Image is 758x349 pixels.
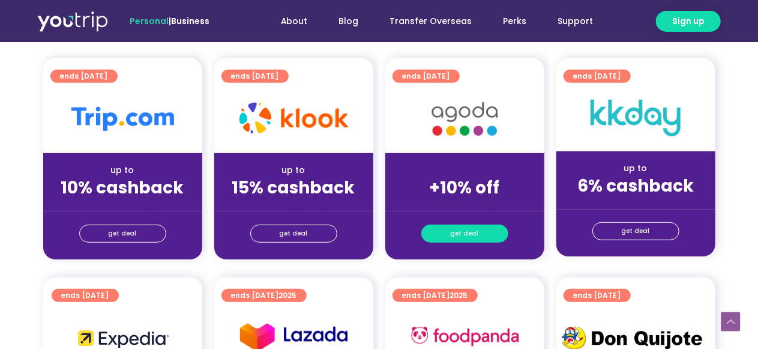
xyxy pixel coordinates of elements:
a: ends [DATE] [52,289,119,302]
div: (for stays only) [53,199,193,211]
span: ends [DATE] [231,70,279,83]
a: ends [DATE] [564,289,631,302]
div: (for stays only) [224,199,364,211]
strong: +10% off [430,176,500,199]
span: | [130,15,209,27]
span: 2025 [450,290,468,300]
span: Personal [130,15,169,27]
a: Blog [323,10,374,32]
span: up to [454,164,476,176]
a: ends [DATE] [50,70,118,83]
div: up to [566,162,706,175]
nav: Menu [242,10,609,32]
a: ends [DATE]2025 [393,289,478,302]
a: get deal [421,225,508,243]
span: ends [DATE] [402,289,468,302]
span: Sign up [672,15,705,28]
span: ends [DATE] [60,70,108,83]
div: (for stays only) [566,197,706,210]
span: ends [DATE] [231,289,297,302]
div: up to [224,164,364,177]
span: ends [DATE] [573,70,621,83]
a: ends [DATE] [221,70,289,83]
a: Sign up [656,11,721,32]
a: get deal [592,222,679,240]
span: get deal [622,223,650,240]
a: About [265,10,323,32]
a: get deal [250,225,337,243]
strong: 15% cashback [232,176,355,199]
a: ends [DATE] [393,70,460,83]
a: Transfer Overseas [374,10,488,32]
strong: 6% cashback [577,174,694,198]
span: ends [DATE] [61,289,109,302]
div: up to [53,164,193,177]
span: get deal [451,225,479,242]
strong: 10% cashback [61,176,184,199]
span: get deal [280,225,308,242]
div: (for stays only) [395,199,535,211]
span: ends [DATE] [573,289,621,302]
span: ends [DATE] [402,70,450,83]
a: Support [543,10,609,32]
span: 2025 [279,290,297,300]
span: get deal [109,225,137,242]
a: ends [DATE]2025 [221,289,307,302]
a: ends [DATE] [564,70,631,83]
a: Business [171,15,209,27]
a: Perks [488,10,543,32]
a: get deal [79,225,166,243]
